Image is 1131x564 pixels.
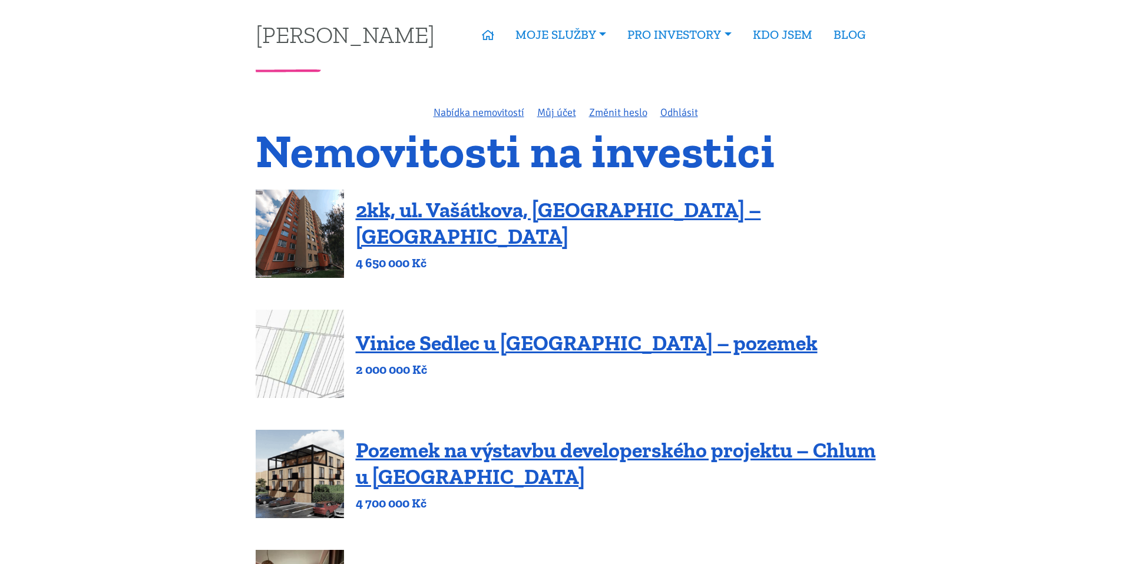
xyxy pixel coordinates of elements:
a: KDO JSEM [742,21,823,48]
a: BLOG [823,21,876,48]
a: 2kk, ul. Vašátkova, [GEOGRAPHIC_DATA] – [GEOGRAPHIC_DATA] [356,197,761,249]
p: 2 000 000 Kč [356,361,818,378]
a: PRO INVESTORY [617,21,742,48]
a: [PERSON_NAME] [256,23,435,46]
a: Můj účet [537,106,576,119]
a: MOJE SLUŽBY [505,21,617,48]
p: 4 700 000 Kč [356,495,876,512]
a: Změnit heslo [589,106,647,119]
a: Pozemek na výstavbu developerského projektu – Chlum u [GEOGRAPHIC_DATA] [356,437,876,489]
a: Nabídka nemovitostí [434,106,524,119]
h1: Nemovitosti na investici [256,131,876,171]
a: Vinice Sedlec u [GEOGRAPHIC_DATA] – pozemek [356,330,818,356]
a: Odhlásit [660,106,698,119]
p: 4 650 000 Kč [356,255,876,271]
